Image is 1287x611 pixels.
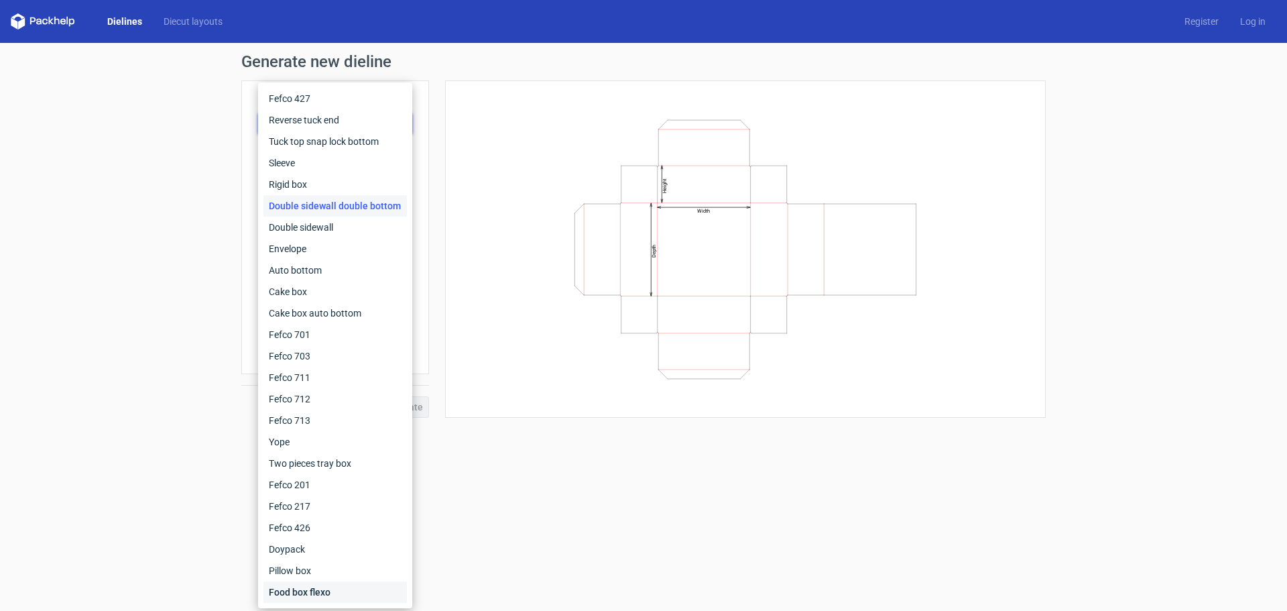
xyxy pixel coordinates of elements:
div: Auto bottom [263,260,407,281]
div: Envelope [263,238,407,260]
div: Fefco 711 [263,367,407,388]
text: Depth [651,245,657,258]
div: Food box flexo [263,581,407,603]
h1: Generate new dieline [241,54,1046,70]
text: Height [662,178,668,192]
div: Two pieces tray box [263,453,407,474]
div: Cake box auto bottom [263,302,407,324]
div: Fefco 427 [263,88,407,109]
div: Yope [263,431,407,453]
div: Fefco 217 [263,496,407,517]
div: Tuck top snap lock bottom [263,131,407,152]
a: Dielines [97,15,153,28]
div: Rigid box [263,174,407,195]
div: Fefco 201 [263,474,407,496]
div: Fefco 703 [263,345,407,367]
div: Double sidewall [263,217,407,238]
div: Fefco 712 [263,388,407,410]
div: Double sidewall double bottom [263,195,407,217]
div: Fefco 426 [263,517,407,539]
a: Diecut layouts [153,15,233,28]
div: Cake box [263,281,407,302]
div: Doypack [263,539,407,560]
div: Fefco 713 [263,410,407,431]
a: Log in [1229,15,1276,28]
text: Width [697,208,710,214]
div: Reverse tuck end [263,109,407,131]
div: Sleeve [263,152,407,174]
div: Pillow box [263,560,407,581]
div: Fefco 701 [263,324,407,345]
a: Register [1174,15,1229,28]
